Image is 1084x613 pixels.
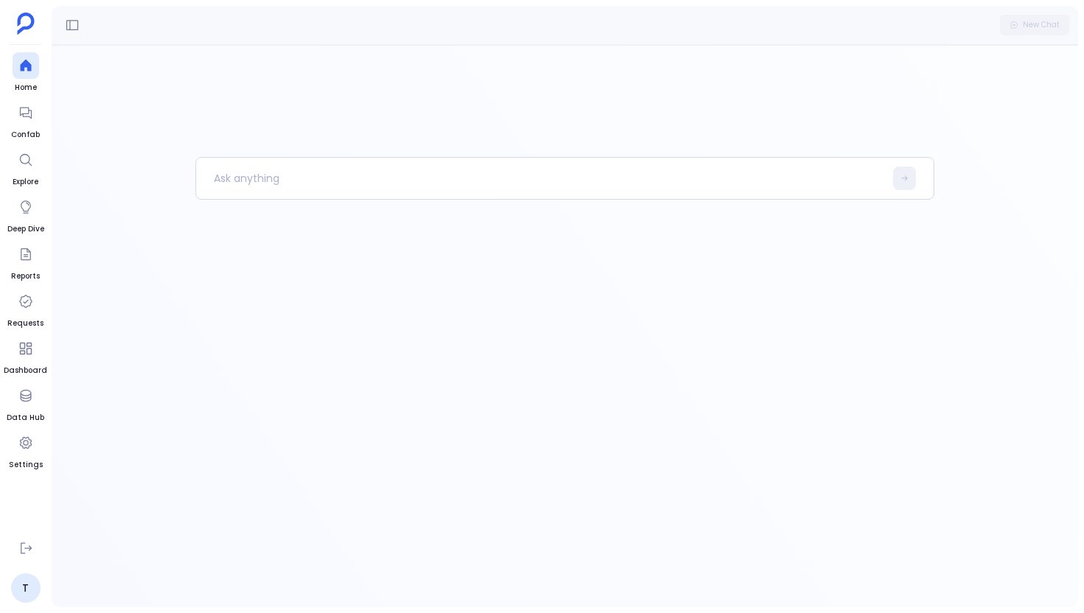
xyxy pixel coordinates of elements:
[11,241,40,282] a: Reports
[17,13,35,35] img: petavue logo
[7,194,44,235] a: Deep Dive
[13,176,39,188] span: Explore
[11,270,40,282] span: Reports
[7,382,44,424] a: Data Hub
[9,430,43,471] a: Settings
[11,99,40,141] a: Confab
[4,335,47,376] a: Dashboard
[7,412,44,424] span: Data Hub
[11,573,41,603] a: T
[9,459,43,471] span: Settings
[7,288,44,329] a: Requests
[7,318,44,329] span: Requests
[13,82,39,94] span: Home
[11,129,40,141] span: Confab
[7,223,44,235] span: Deep Dive
[13,52,39,94] a: Home
[4,365,47,376] span: Dashboard
[13,147,39,188] a: Explore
